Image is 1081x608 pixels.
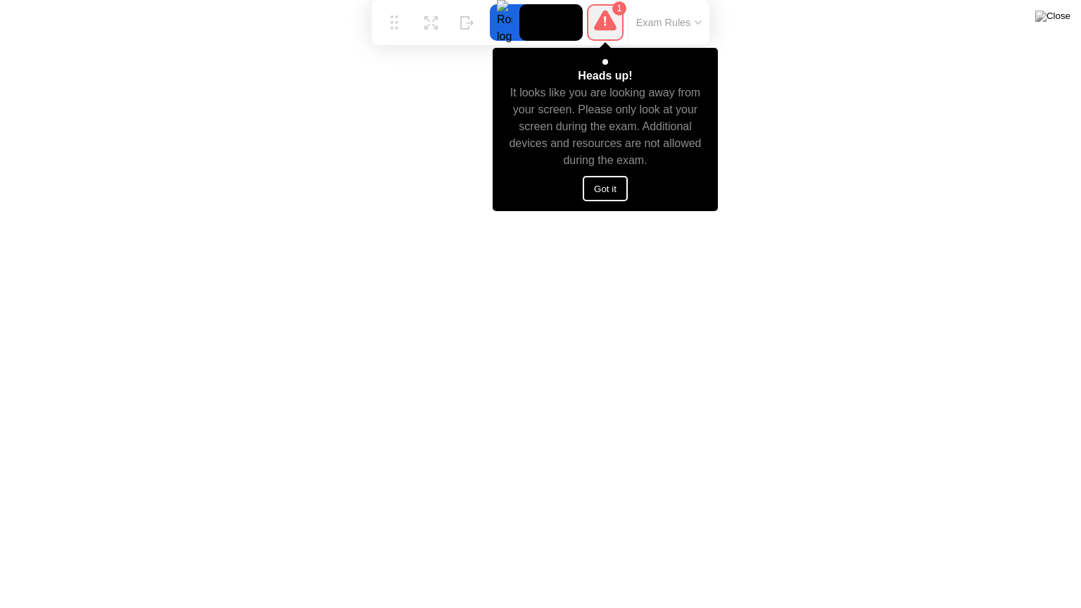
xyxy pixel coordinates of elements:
img: Close [1035,11,1070,22]
div: Heads up! [578,68,632,84]
button: Exam Rules [632,16,707,29]
div: 1 [612,1,626,15]
button: Got it [583,176,628,201]
div: It looks like you are looking away from your screen. Please only look at your screen during the e... [505,84,706,169]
